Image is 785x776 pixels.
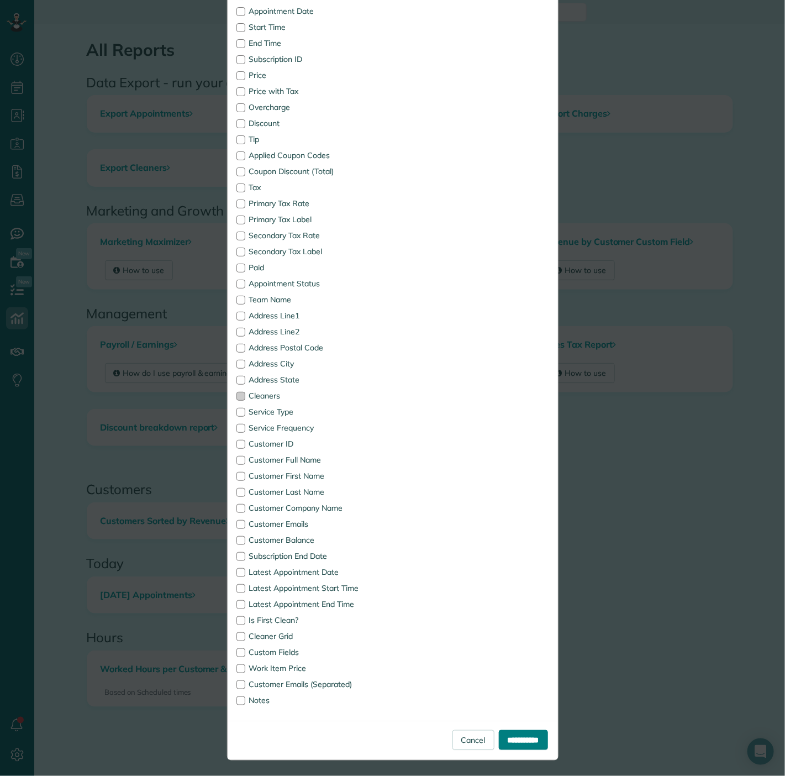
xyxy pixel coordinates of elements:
label: Tip [236,135,384,143]
label: Address City [236,360,384,368]
label: Appointment Status [236,280,384,287]
label: Address State [236,376,384,384]
label: Is First Clean? [236,616,384,624]
label: Customer Last Name [236,488,384,496]
label: Overcharge [236,103,384,111]
label: Latest Appointment Start Time [236,584,384,592]
label: Price [236,71,384,79]
label: Subscription End Date [236,552,384,560]
label: Price with Tax [236,87,384,95]
label: Notes [236,696,384,704]
label: Address Line1 [236,312,384,319]
label: Customer Emails (Separated) [236,680,384,688]
label: Custom Fields [236,648,384,656]
label: Work Item Price [236,664,384,672]
label: Customer Full Name [236,456,384,464]
label: Customer ID [236,440,384,448]
a: Cancel [452,730,494,750]
label: Latest Appointment End Time [236,600,384,608]
label: Coupon Discount (Total) [236,167,384,175]
label: Address Line2 [236,328,384,335]
label: Cleaner Grid [236,632,384,640]
label: Team Name [236,296,384,303]
label: Primary Tax Label [236,216,384,223]
label: Discount [236,119,384,127]
label: Customer Company Name [236,504,384,512]
label: Subscription ID [236,55,384,63]
label: Secondary Tax Label [236,248,384,255]
label: Primary Tax Rate [236,200,384,207]
label: Customer First Name [236,472,384,480]
label: Customer Emails [236,520,384,528]
label: Secondary Tax Rate [236,232,384,239]
label: Start Time [236,23,384,31]
label: Paid [236,264,384,271]
label: Cleaners [236,392,384,400]
label: Latest Appointment Date [236,568,384,576]
label: Appointment Date [236,7,384,15]
label: Customer Balance [236,536,384,544]
label: End Time [236,39,384,47]
label: Tax [236,183,384,191]
label: Service Type [236,408,384,416]
label: Applied Coupon Codes [236,151,384,159]
label: Address Postal Code [236,344,384,352]
label: Service Frequency [236,424,384,432]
